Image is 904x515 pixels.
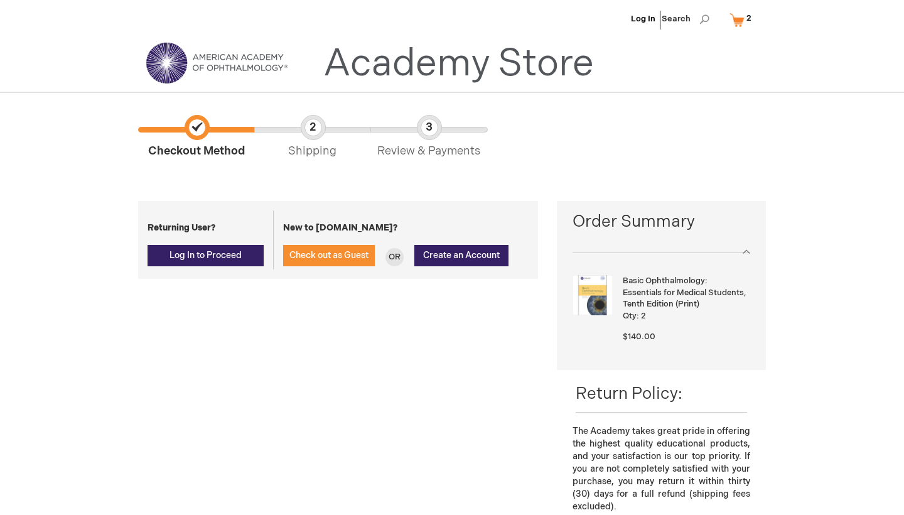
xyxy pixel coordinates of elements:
p: The Academy takes great pride in offering the highest quality educational products, and your sati... [573,425,750,513]
span: Create an Account [423,250,500,261]
span: $140.00 [623,332,655,342]
a: Academy Store [323,41,594,87]
strong: Basic Ophthalmology: Essentials for Medical Students, Tenth Edition (Print) [623,275,747,310]
h4: New to [DOMAIN_NAME]? [283,223,529,232]
span: Return Policy: [576,384,682,404]
div: OR [385,248,404,266]
span: Checkout Method [138,115,254,160]
span: Log In to Proceed [169,250,242,261]
span: Order Summary [573,210,750,240]
img: Basic Ophthalmology: Essentials for Medical Students, Tenth Edition (Print) [573,275,613,315]
span: Review & Payments [370,115,487,160]
a: 2 [727,9,760,31]
button: Check out as Guest [283,245,375,266]
span: Check out as Guest [289,250,369,261]
span: 2 [746,13,751,23]
span: Qty [623,311,637,321]
span: Search [662,6,709,31]
h4: Returning User? [148,223,264,232]
button: Create an Account [414,245,508,266]
span: Shipping [254,115,370,160]
span: 2 [641,311,646,321]
a: Log In [631,14,655,24]
button: Log In to Proceed [148,245,264,266]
